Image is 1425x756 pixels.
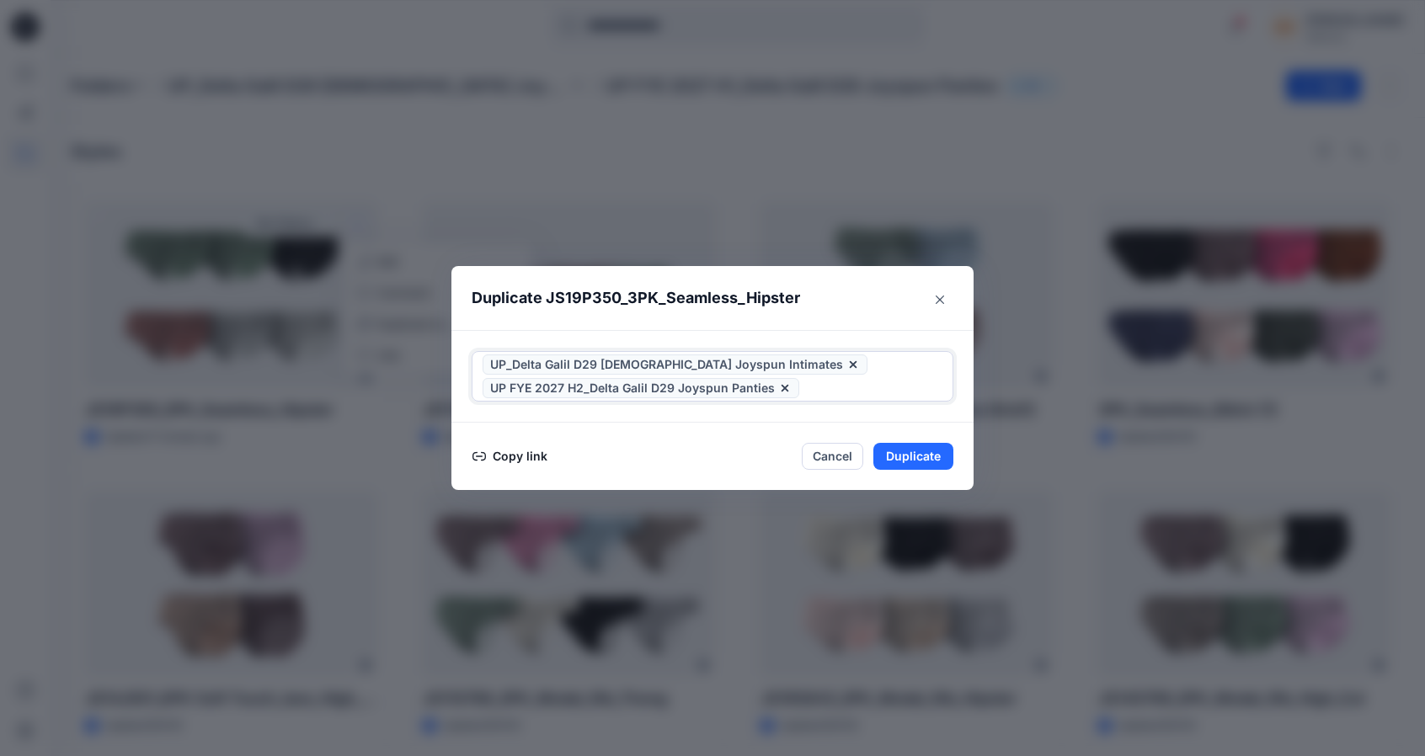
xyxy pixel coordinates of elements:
[490,378,775,398] span: UP FYE 2027 H2_Delta Galil D29 Joyspun Panties
[490,354,843,375] span: UP_Delta Galil D29 [DEMOGRAPHIC_DATA] Joyspun Intimates
[926,286,953,313] button: Close
[802,443,863,470] button: Cancel
[472,286,800,310] p: Duplicate JS19P350_3PK_Seamless_Hipster
[472,446,548,466] button: Copy link
[873,443,953,470] button: Duplicate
